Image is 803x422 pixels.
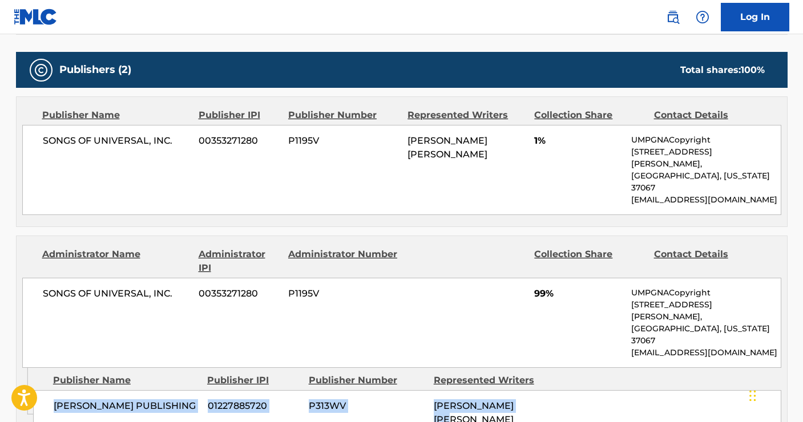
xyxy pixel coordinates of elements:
[43,287,191,301] span: SONGS OF UNIVERSAL, INC.
[661,6,684,29] a: Public Search
[407,108,526,122] div: Represented Writers
[654,108,765,122] div: Contact Details
[288,287,399,301] span: P1195V
[746,367,803,422] iframe: Chat Widget
[631,323,780,347] p: [GEOGRAPHIC_DATA], [US_STATE] 37067
[721,3,789,31] a: Log In
[741,64,765,75] span: 100 %
[691,6,714,29] div: Help
[534,287,623,301] span: 99%
[631,194,780,206] p: [EMAIL_ADDRESS][DOMAIN_NAME]
[631,299,780,323] p: [STREET_ADDRESS][PERSON_NAME],
[42,247,190,275] div: Administrator Name
[42,108,190,122] div: Publisher Name
[534,247,645,275] div: Collection Share
[631,146,780,170] p: [STREET_ADDRESS][PERSON_NAME],
[631,134,780,146] p: UMPGNACopyright
[59,63,131,76] h5: Publishers (2)
[434,374,550,387] div: Represented Writers
[207,374,300,387] div: Publisher IPI
[199,134,280,148] span: 00353271280
[43,134,191,148] span: SONGS OF UNIVERSAL, INC.
[631,287,780,299] p: UMPGNACopyright
[309,374,425,387] div: Publisher Number
[54,399,199,413] span: [PERSON_NAME] PUBLISHING
[199,108,280,122] div: Publisher IPI
[199,247,280,275] div: Administrator IPI
[288,247,399,275] div: Administrator Number
[680,63,765,77] div: Total shares:
[749,379,756,413] div: Drag
[288,108,399,122] div: Publisher Number
[199,287,280,301] span: 00353271280
[534,134,623,148] span: 1%
[696,10,709,24] img: help
[631,170,780,194] p: [GEOGRAPHIC_DATA], [US_STATE] 37067
[34,63,48,77] img: Publishers
[666,10,680,24] img: search
[534,108,645,122] div: Collection Share
[309,399,425,413] span: P313WV
[53,374,199,387] div: Publisher Name
[631,347,780,359] p: [EMAIL_ADDRESS][DOMAIN_NAME]
[407,135,487,160] span: [PERSON_NAME] [PERSON_NAME]
[654,247,765,275] div: Contact Details
[208,399,300,413] span: 01227885720
[288,134,399,148] span: P1195V
[14,9,58,25] img: MLC Logo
